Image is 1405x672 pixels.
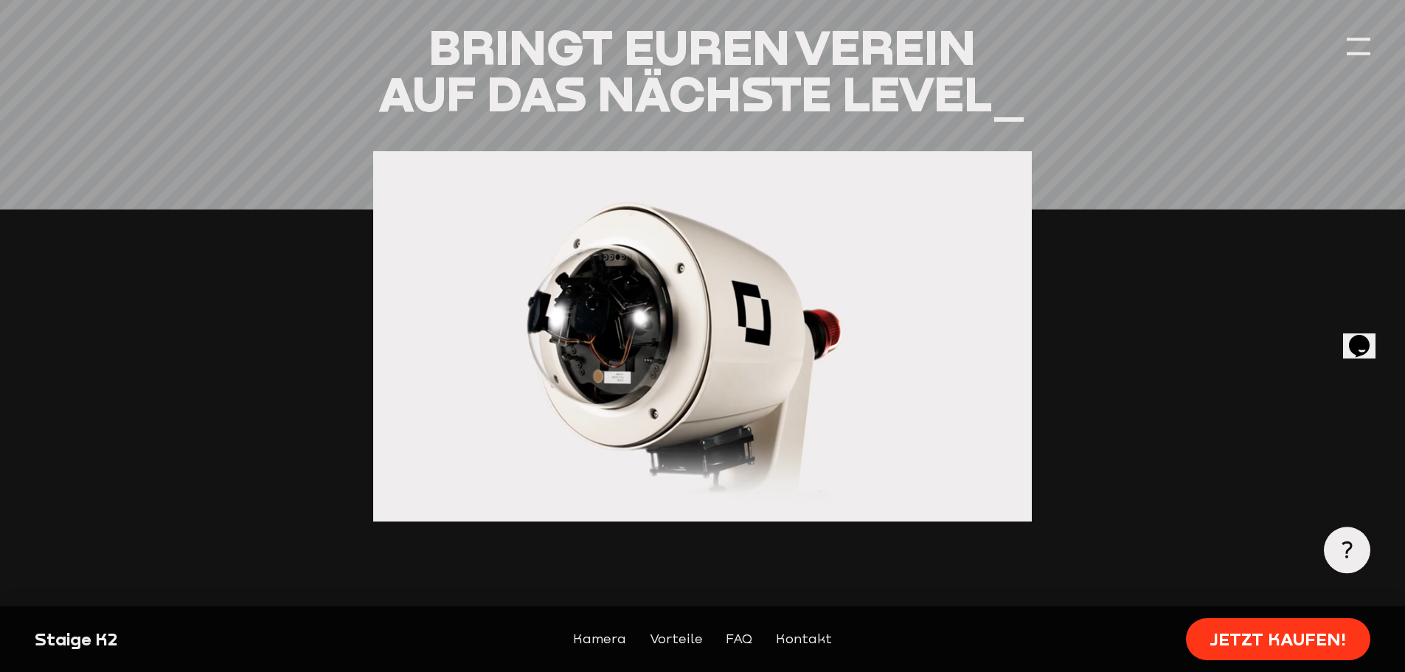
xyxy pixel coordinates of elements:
a: FAQ [726,629,752,650]
a: Jetzt kaufen! [1186,618,1370,660]
a: Vorteile [650,629,703,650]
span: Bringt euren Verein [429,18,976,75]
a: Kamera [573,629,626,650]
span: auf das nächste Level_ [378,64,1026,122]
iframe: chat widget [1343,314,1390,358]
a: Kontakt [776,629,832,650]
div: Staige K2 [35,628,355,651]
